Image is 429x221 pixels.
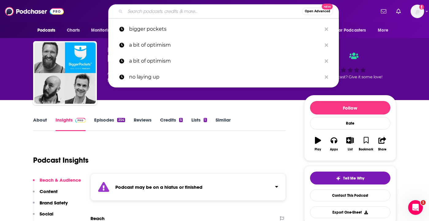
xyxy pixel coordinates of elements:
[108,4,339,18] div: Search podcasts, credits, & more...
[90,173,286,201] section: Click to expand status details
[107,69,204,84] div: A weekly podcast
[310,117,390,130] div: Rate
[40,188,58,194] p: Content
[108,21,339,37] a: bigger pockets
[56,117,86,131] a: InsightsPodchaser Pro
[359,148,373,151] div: Bookmark
[310,206,390,218] button: Export One-Sheet
[348,148,353,151] div: List
[419,5,424,10] svg: Add a profile image
[33,25,63,36] button: open menu
[63,25,84,36] a: Charts
[408,200,423,215] iframe: Intercom live chat
[374,133,390,155] button: Share
[5,6,64,17] img: Podchaser - Follow, Share and Rate Podcasts
[411,5,424,18] button: Show profile menu
[129,69,322,85] p: no laying up
[302,8,333,15] button: Open AdvancedNew
[411,5,424,18] span: Logged in as AparnaKulkarni
[394,6,403,17] a: Show notifications dropdown
[305,10,330,13] span: Open Advanced
[216,117,231,131] a: Similar
[129,37,322,53] p: a bit of optimism
[343,176,364,181] span: Tell Me Why
[336,176,341,181] img: tell me why sparkle
[330,148,338,151] div: Apps
[33,156,89,165] h1: Podcast Insights
[129,53,322,69] p: a bit of optimism
[318,75,382,79] span: Good podcast? Give it some love!
[107,77,204,84] span: featuring
[37,26,56,35] span: Podcasts
[310,133,326,155] button: Play
[333,25,375,36] button: open menu
[411,5,424,18] img: User Profile
[33,117,47,131] a: About
[107,47,256,52] span: [DOMAIN_NAME] : [PERSON_NAME] and [PERSON_NAME]
[337,26,366,35] span: For Podcasters
[322,4,333,10] span: New
[108,69,339,85] a: no laying up
[40,200,68,206] p: Brand Safety
[94,117,125,131] a: Episodes254
[115,184,202,190] strong: Podcast may be on a hiatus or finished
[373,25,396,36] button: open menu
[33,177,81,188] button: Reach & Audience
[378,148,386,151] div: Share
[33,188,58,200] button: Content
[91,26,113,35] span: Monitoring
[40,211,53,217] p: Social
[108,53,339,69] a: a bit of optimism
[33,200,68,211] button: Brand Safety
[160,117,183,131] a: Credits5
[125,6,302,16] input: Search podcasts, credits, & more...
[310,101,390,114] button: Follow
[342,133,358,155] button: List
[34,42,96,104] img: BiggerPockets Video Podcast
[421,200,426,205] span: 1
[117,118,125,122] div: 254
[40,177,81,183] p: Reach & Audience
[204,118,207,122] div: 1
[67,26,80,35] span: Charts
[315,148,321,151] div: Play
[304,47,396,85] div: Good podcast? Give it some love!
[326,133,342,155] button: Apps
[378,26,388,35] span: More
[378,6,389,17] a: Show notifications dropdown
[191,117,207,131] a: Lists1
[310,189,390,201] a: Contact This Podcast
[179,118,183,122] div: 5
[87,25,121,36] button: open menu
[108,37,339,53] a: a bit of optimism
[75,118,86,123] img: Podchaser Pro
[134,117,151,131] a: Reviews
[310,172,390,184] button: tell me why sparkleTell Me Why
[129,21,322,37] p: bigger pockets
[358,133,374,155] button: Bookmark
